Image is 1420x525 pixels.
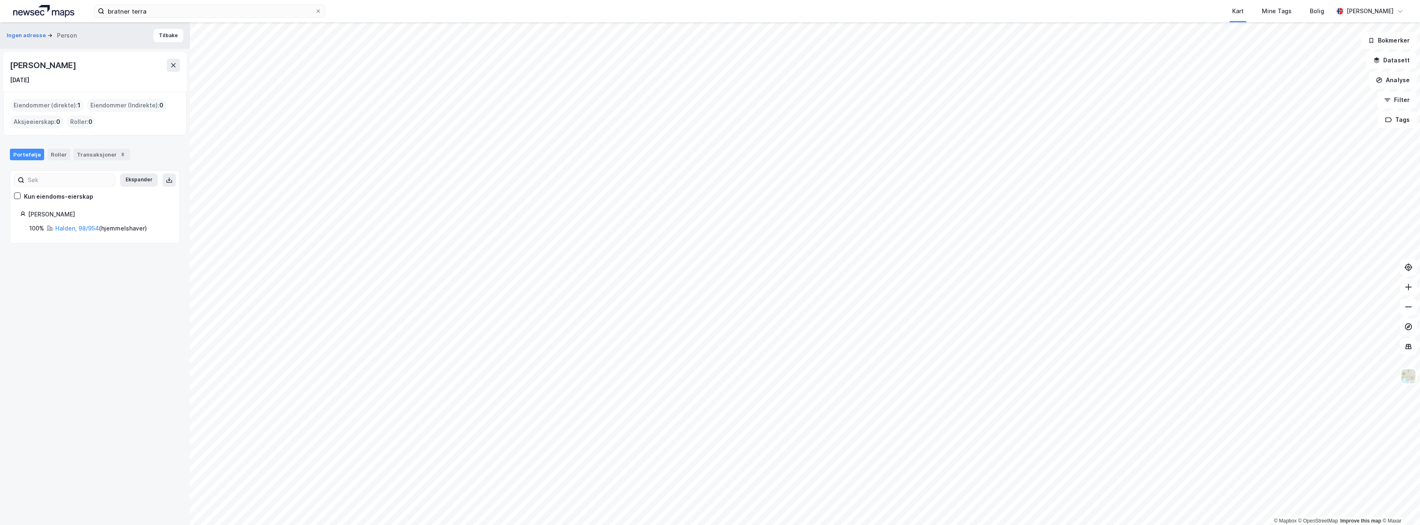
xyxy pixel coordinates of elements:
button: Ingen adresse [7,31,47,40]
span: 0 [56,117,60,127]
div: Person [57,31,77,40]
div: 8 [118,150,127,159]
div: [PERSON_NAME] [28,209,170,219]
img: logo.a4113a55bc3d86da70a041830d287a7e.svg [13,5,74,17]
div: Eiendommer (Indirekte) : [87,99,167,112]
a: Improve this map [1340,518,1381,524]
input: Søk [24,174,115,186]
div: Kun eiendoms-eierskap [24,192,93,202]
img: Z [1401,368,1416,384]
button: Bokmerker [1361,32,1417,49]
span: 0 [159,100,163,110]
div: Portefølje [10,149,44,160]
div: [DATE] [10,75,29,85]
button: Tags [1378,112,1417,128]
div: Eiendommer (direkte) : [10,99,84,112]
a: OpenStreetMap [1298,518,1338,524]
div: Aksjeeierskap : [10,115,64,128]
a: Halden, 98/954 [55,225,99,232]
div: Kontrollprogram for chat [1379,485,1420,525]
button: Analyse [1369,72,1417,88]
span: 1 [78,100,80,110]
button: Filter [1377,92,1417,108]
iframe: Chat Widget [1379,485,1420,525]
div: ( hjemmelshaver ) [55,223,147,233]
a: Mapbox [1274,518,1297,524]
div: Transaksjoner [73,149,130,160]
button: Tilbake [154,29,183,42]
button: Datasett [1366,52,1417,69]
div: Kart [1232,6,1244,16]
input: Søk på adresse, matrikkel, gårdeiere, leietakere eller personer [104,5,315,17]
div: [PERSON_NAME] [10,59,78,72]
div: Roller [47,149,70,160]
button: Ekspander [120,173,158,187]
div: Roller : [67,115,96,128]
span: 0 [88,117,92,127]
div: [PERSON_NAME] [1347,6,1394,16]
div: Bolig [1310,6,1324,16]
div: Mine Tags [1262,6,1292,16]
div: 100% [29,223,44,233]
